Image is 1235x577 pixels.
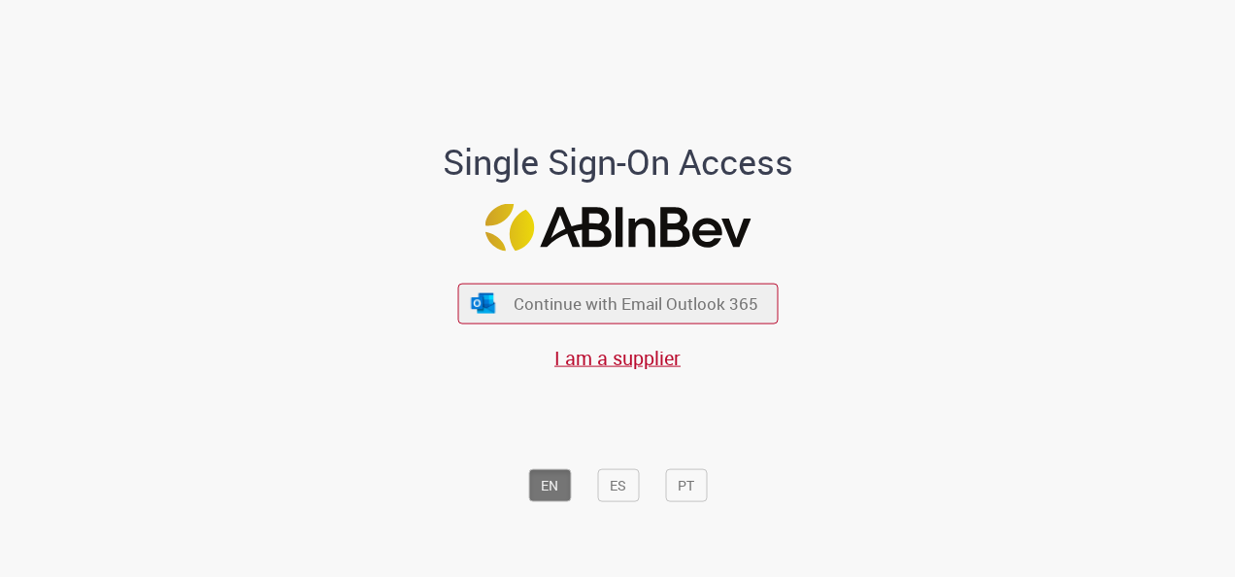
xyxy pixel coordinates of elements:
[528,468,571,501] button: EN
[349,142,887,181] h1: Single Sign-On Access
[457,284,778,323] button: ícone Azure/Microsoft 360 Continue with Email Outlook 365
[470,292,497,313] img: ícone Azure/Microsoft 360
[514,292,758,315] span: Continue with Email Outlook 365
[484,204,751,252] img: Logo ABInBev
[554,344,681,370] a: I am a supplier
[665,468,707,501] button: PT
[597,468,639,501] button: ES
